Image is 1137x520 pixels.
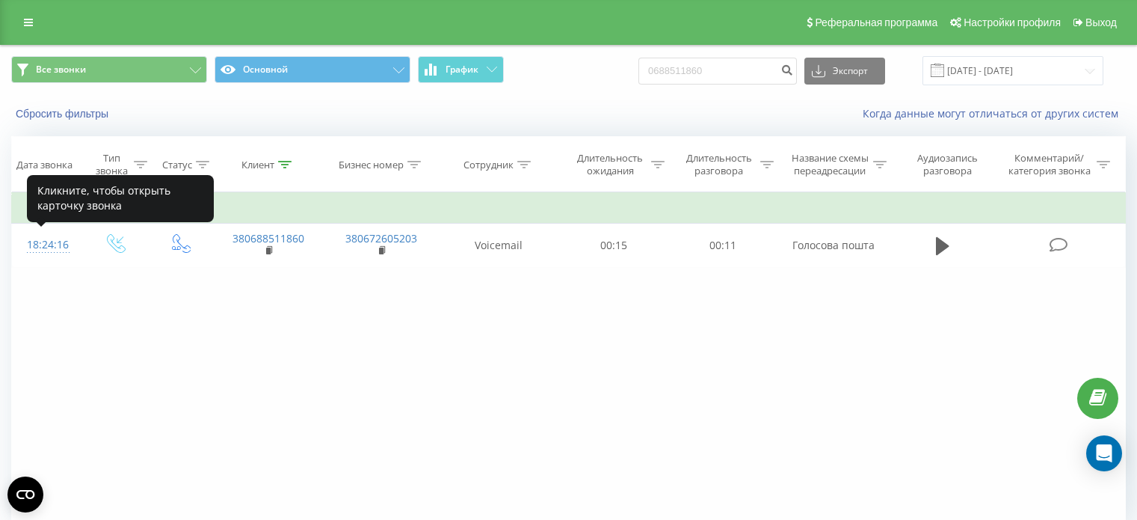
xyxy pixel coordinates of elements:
[1086,435,1122,471] div: Open Intercom Messenger
[463,159,514,171] div: Сотрудник
[11,56,207,83] button: Все звонки
[162,159,192,171] div: Статус
[27,175,214,222] div: Кликните, чтобы открыть карточку звонка
[1085,16,1117,28] span: Выход
[682,152,757,177] div: Длительность разговора
[804,58,885,85] button: Экспорт
[815,16,937,28] span: Реферальная программа
[7,477,43,513] button: Open CMP widget
[573,152,648,177] div: Длительность ожидания
[904,152,991,177] div: Аудиозапись разговора
[1005,152,1093,177] div: Комментарий/категория звонка
[560,224,668,267] td: 00:15
[27,230,67,260] div: 18:24:16
[241,159,274,171] div: Клиент
[964,16,1061,28] span: Настройки профиля
[16,159,73,171] div: Дата звонка
[232,231,304,245] a: 380688511860
[791,152,869,177] div: Название схемы переадресации
[345,231,417,245] a: 380672605203
[339,159,404,171] div: Бизнес номер
[438,224,560,267] td: Voicemail
[12,194,1126,224] td: Вчера
[668,224,777,267] td: 00:11
[215,56,410,83] button: Основной
[863,106,1126,120] a: Когда данные могут отличаться от других систем
[11,107,116,120] button: Сбросить фильтры
[638,58,797,85] input: Поиск по номеру
[94,152,129,177] div: Тип звонка
[36,64,86,76] span: Все звонки
[446,64,478,75] span: График
[418,56,504,83] button: График
[777,224,890,267] td: Голосова пошта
